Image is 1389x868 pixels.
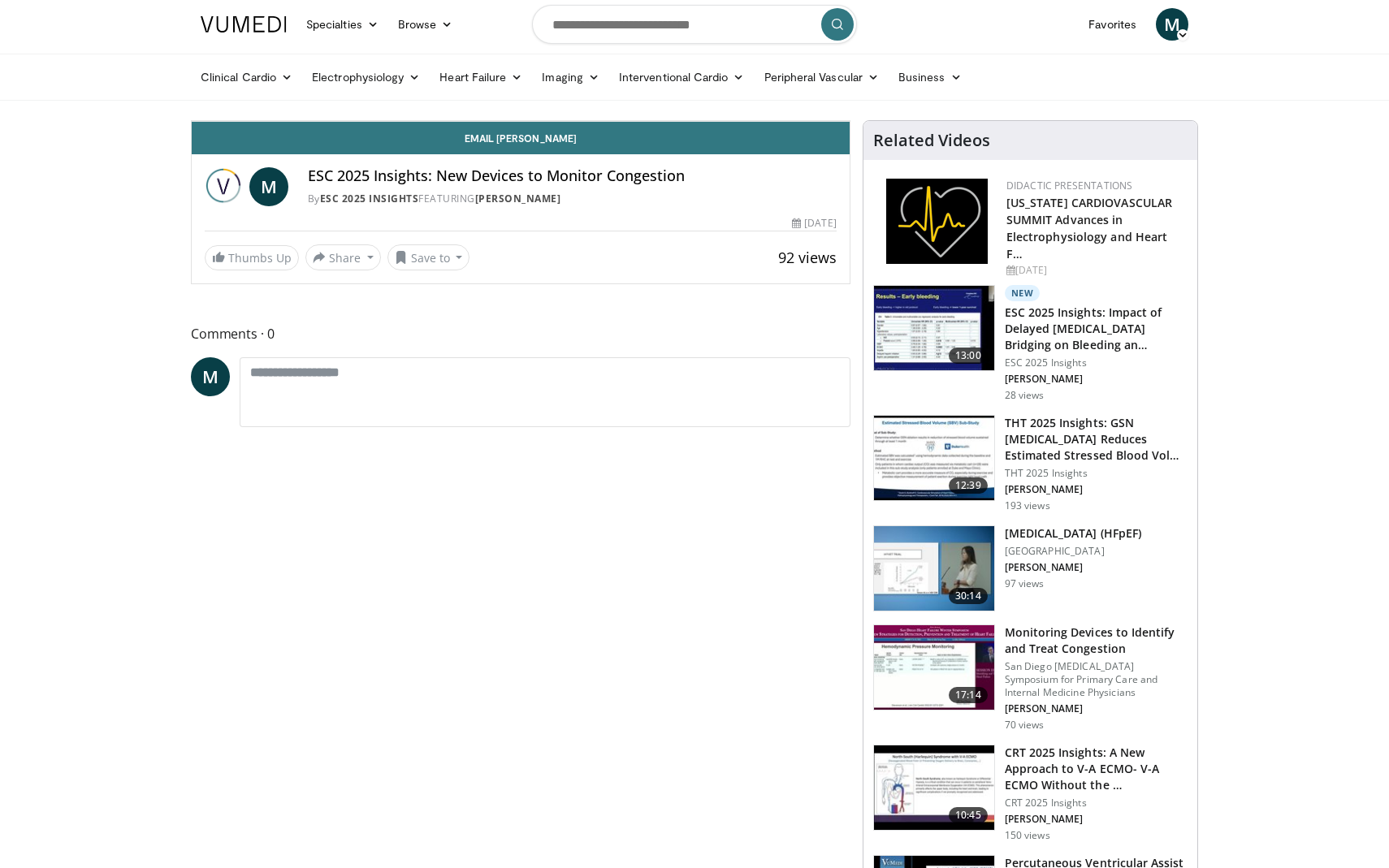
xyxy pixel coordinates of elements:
span: 12:39 [949,477,988,494]
a: M [249,167,288,206]
a: Interventional Cardio [609,61,755,93]
a: ESC 2025 Insights [320,192,419,205]
span: 30:14 [949,588,988,604]
a: Heart Failure [430,61,532,93]
p: 70 views [1005,719,1045,732]
img: 8ea5c22c-ebfe-4163-9c14-e2aea87c46c2.150x105_q85_crop-smart_upscale.jpg [874,416,994,500]
a: Specialties [296,8,388,41]
h3: Monitoring Devices to Identify and Treat Congestion [1005,624,1188,657]
p: [PERSON_NAME] [1005,813,1188,826]
div: By FEATURING [308,192,837,206]
span: 92 views [778,248,837,267]
h3: THT 2025 Insights: GSN [MEDICAL_DATA] Reduces Estimated Stressed Blood Vol… [1005,415,1188,464]
button: Share [305,244,381,270]
a: Imaging [532,61,609,93]
p: 28 views [1005,389,1045,402]
p: [PERSON_NAME] [1005,702,1188,715]
div: [DATE] [1006,263,1184,278]
p: [PERSON_NAME] [1005,483,1188,496]
p: THT 2025 Insights [1005,467,1188,480]
a: 12:39 THT 2025 Insights: GSN [MEDICAL_DATA] Reduces Estimated Stressed Blood Vol… THT 2025 Insigh... [873,415,1188,512]
a: 10:45 CRT 2025 Insights: A New Approach to V-A ECMO- V-A ECMO Without the … CRT 2025 Insights [PE... [873,745,1188,842]
h3: CRT 2025 Insights: A New Approach to V-A ECMO- V-A ECMO Without the … [1005,745,1188,793]
p: San Diego [MEDICAL_DATA] Symposium for Primary Care and Internal Medicine Physicians [1005,660,1188,699]
p: CRT 2025 Insights [1005,797,1188,810]
span: Comments 0 [191,323,850,344]
p: New [1005,285,1041,301]
h3: ESC 2025 Insights: Impact of Delayed [MEDICAL_DATA] Bridging on Bleeding an… [1005,304,1188,353]
p: [GEOGRAPHIC_DATA] [1005,545,1141,558]
p: [PERSON_NAME] [1005,373,1188,386]
h4: Related Videos [873,131,990,150]
a: Browse [388,8,463,41]
h3: [MEDICAL_DATA] (HFpEF) [1005,525,1141,542]
video-js: Video Player [192,121,850,122]
span: 17:14 [949,687,988,703]
a: 17:14 Monitoring Devices to Identify and Treat Congestion San Diego [MEDICAL_DATA] Symposium for ... [873,624,1188,732]
img: 0963a8db-e7dd-4602-b1c9-61e38808c2df.150x105_q85_crop-smart_upscale.jpg [874,745,994,830]
img: ESC 2025 Insights [205,167,243,206]
input: Search topics, interventions [532,5,857,44]
p: [PERSON_NAME] [1005,561,1141,574]
p: ESC 2025 Insights [1005,356,1188,369]
button: Save to [387,244,470,270]
a: M [1156,8,1188,41]
span: 13:00 [949,348,988,364]
a: Favorites [1079,8,1146,41]
div: [DATE] [792,216,836,231]
p: 97 views [1005,577,1045,590]
h4: ESC 2025 Insights: New Devices to Monitor Congestion [308,167,837,185]
a: 13:00 New ESC 2025 Insights: Impact of Delayed [MEDICAL_DATA] Bridging on Bleeding an… ESC 2025 I... [873,285,1188,402]
a: 30:14 [MEDICAL_DATA] (HFpEF) [GEOGRAPHIC_DATA] [PERSON_NAME] 97 views [873,525,1188,611]
a: [PERSON_NAME] [475,192,561,205]
a: Business [889,61,971,93]
a: Email [PERSON_NAME] [192,122,850,154]
p: 150 views [1005,829,1050,842]
a: Electrophysiology [302,61,430,93]
img: f0fcbde7-cfee-4b54-af8b-3367773a0502.150x105_q85_crop-smart_upscale.jpg [874,526,994,611]
a: Peripheral Vascular [755,61,889,93]
div: Didactic Presentations [1006,179,1184,193]
img: 1860aa7a-ba06-47e3-81a4-3dc728c2b4cf.png.150x105_q85_autocrop_double_scale_upscale_version-0.2.png [886,179,988,264]
span: 10:45 [949,807,988,823]
img: 68ce1167-1ce8-42b0-a647-a21159863b6c.150x105_q85_crop-smart_upscale.jpg [874,286,994,370]
a: [US_STATE] CARDIOVASCULAR SUMMIT Advances in Electrophysiology and Heart F… [1006,195,1173,261]
img: 443f114a-3f5d-4897-b83d-febf11879d13.150x105_q85_crop-smart_upscale.jpg [874,625,994,710]
a: Clinical Cardio [191,61,302,93]
a: Thumbs Up [205,245,299,270]
img: VuMedi Logo [201,16,287,32]
a: M [191,357,230,396]
p: 193 views [1005,499,1050,512]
